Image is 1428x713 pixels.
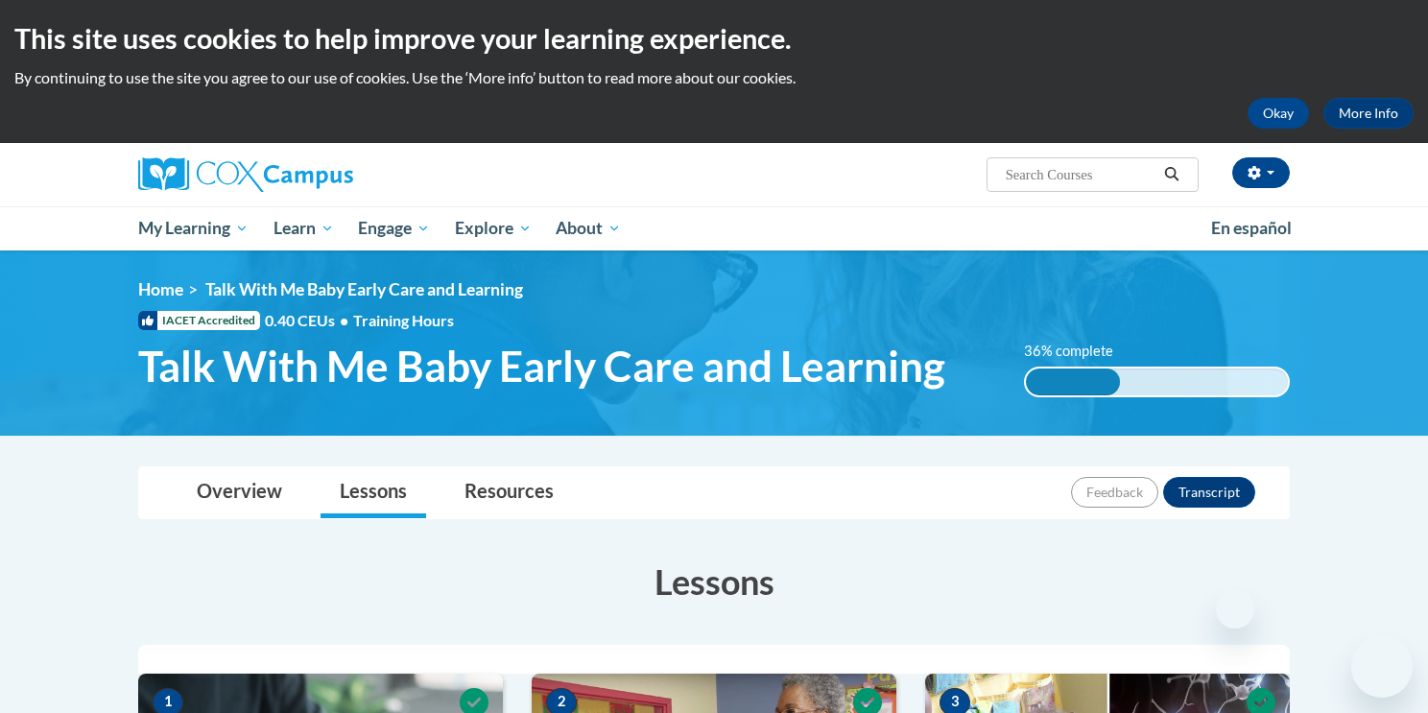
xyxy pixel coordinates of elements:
[321,467,426,518] a: Lessons
[1216,590,1254,629] iframe: Close message
[358,217,430,240] span: Engage
[14,67,1414,88] p: By continuing to use the site you agree to our use of cookies. Use the ‘More info’ button to read...
[353,311,454,329] span: Training Hours
[1199,208,1304,249] a: En español
[14,19,1414,58] h2: This site uses cookies to help improve your learning experience.
[445,467,573,518] a: Resources
[1211,218,1292,238] span: En español
[138,217,249,240] span: My Learning
[1024,341,1134,362] label: 36% complete
[340,311,348,329] span: •
[138,558,1290,606] h3: Lessons
[205,279,523,299] span: Talk With Me Baby Early Care and Learning
[1351,636,1413,698] iframe: Button to launch messaging window
[1323,98,1414,129] a: More Info
[109,206,1319,250] div: Main menu
[1157,163,1186,186] button: Search
[274,217,334,240] span: Learn
[138,279,183,299] a: Home
[126,206,261,250] a: My Learning
[1248,98,1309,129] button: Okay
[138,341,945,392] span: Talk With Me Baby Early Care and Learning
[138,311,260,330] span: IACET Accredited
[556,217,621,240] span: About
[178,467,301,518] a: Overview
[1026,368,1120,395] div: 36% complete
[1071,477,1158,508] button: Feedback
[1232,157,1290,188] button: Account Settings
[455,217,532,240] span: Explore
[265,310,353,331] span: 0.40 CEUs
[1163,477,1255,508] button: Transcript
[345,206,442,250] a: Engage
[138,157,353,192] img: Cox Campus
[1004,163,1157,186] input: Search Courses
[442,206,544,250] a: Explore
[138,157,503,192] a: Cox Campus
[544,206,634,250] a: About
[261,206,346,250] a: Learn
